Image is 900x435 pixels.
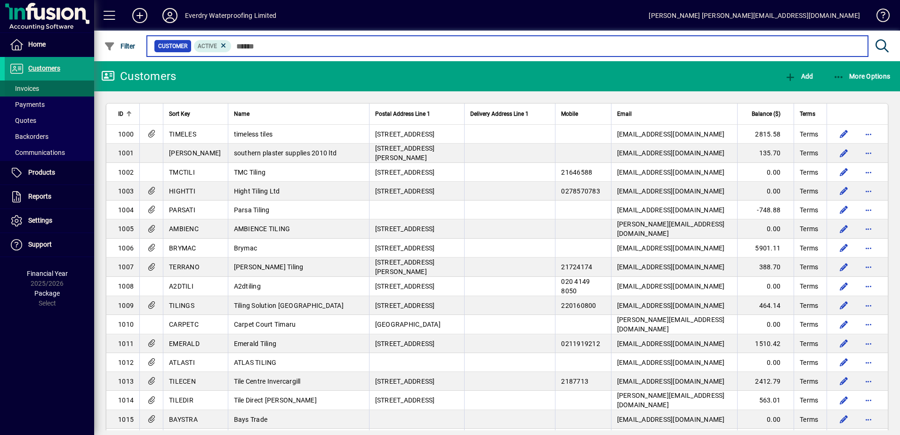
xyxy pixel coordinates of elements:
span: Quotes [9,117,36,124]
button: Profile [155,7,185,24]
button: Edit [836,145,852,161]
td: 464.14 [737,296,794,315]
span: Name [234,109,249,119]
a: Backorders [5,129,94,145]
span: Parsa Tiling [234,206,270,214]
span: TILINGS [169,302,194,309]
div: Everdry Waterproofing Limited [185,8,276,23]
span: Active [198,43,217,49]
span: [EMAIL_ADDRESS][DOMAIN_NAME] [617,282,725,290]
span: Financial Year [27,270,68,277]
span: 1010 [118,321,134,328]
span: Email [617,109,632,119]
button: Edit [836,355,852,370]
a: Support [5,233,94,257]
span: Add [785,72,813,80]
span: Delivery Address Line 1 [470,109,529,119]
span: [EMAIL_ADDRESS][DOMAIN_NAME] [617,169,725,176]
button: More options [861,279,876,294]
span: ATLASTI [169,359,195,366]
td: 0.00 [737,410,794,429]
span: AMBIENCE TILING [234,225,290,233]
button: Edit [836,412,852,427]
button: Edit [836,221,852,236]
span: 1006 [118,244,134,252]
td: 1510.42 [737,334,794,353]
span: [EMAIL_ADDRESS][DOMAIN_NAME] [617,340,725,347]
span: 1015 [118,416,134,423]
div: Name [234,109,363,119]
span: [STREET_ADDRESS] [375,244,435,252]
span: Terms [800,339,818,348]
button: More options [861,412,876,427]
span: [STREET_ADDRESS][PERSON_NAME] [375,145,435,161]
span: TIMELES [169,130,196,138]
td: 135.70 [737,144,794,163]
span: Terms [800,224,818,234]
span: Terms [800,148,818,158]
span: PARSATI [169,206,195,214]
span: BAYSTRA [169,416,198,423]
a: Products [5,161,94,185]
span: Terms [800,377,818,386]
span: Terms [800,415,818,424]
span: A2dtiling [234,282,261,290]
div: Email [617,109,731,119]
span: [STREET_ADDRESS] [375,378,435,385]
span: Tile Centre Invercargill [234,378,301,385]
span: Terms [800,301,818,310]
span: [PERSON_NAME][EMAIL_ADDRESS][DOMAIN_NAME] [617,392,725,409]
span: [PERSON_NAME][EMAIL_ADDRESS][DOMAIN_NAME] [617,220,725,237]
span: Communications [9,149,65,156]
a: Payments [5,97,94,113]
div: Balance ($) [743,109,789,119]
button: More options [861,317,876,332]
span: Products [28,169,55,176]
span: [PERSON_NAME] Tiling [234,263,304,271]
span: 0278570783 [561,187,600,195]
span: [EMAIL_ADDRESS][DOMAIN_NAME] [617,302,725,309]
button: Edit [836,241,852,256]
button: More options [861,145,876,161]
span: More Options [833,72,891,80]
span: 1004 [118,206,134,214]
span: 2187713 [561,378,588,385]
div: [PERSON_NAME] [PERSON_NAME][EMAIL_ADDRESS][DOMAIN_NAME] [649,8,860,23]
span: [STREET_ADDRESS] [375,396,435,404]
td: 2412.79 [737,372,794,391]
button: More options [861,202,876,217]
span: [STREET_ADDRESS] [375,225,435,233]
span: 020 4149 8050 [561,278,590,295]
span: [PERSON_NAME][EMAIL_ADDRESS][DOMAIN_NAME] [617,316,725,333]
td: 563.01 [737,391,794,410]
button: More options [861,393,876,408]
span: [STREET_ADDRESS] [375,340,435,347]
button: More options [861,127,876,142]
span: Sort Key [169,109,190,119]
span: [EMAIL_ADDRESS][DOMAIN_NAME] [617,130,725,138]
td: 0.00 [737,219,794,239]
span: HIGHTTI [169,187,195,195]
span: 1009 [118,302,134,309]
td: 0.00 [737,163,794,182]
span: Emerald Tiling [234,340,277,347]
span: TMC Tiling [234,169,266,176]
button: Edit [836,298,852,313]
a: Invoices [5,81,94,97]
button: More options [861,165,876,180]
span: [EMAIL_ADDRESS][DOMAIN_NAME] [617,149,725,157]
a: Home [5,33,94,56]
span: 1002 [118,169,134,176]
span: [STREET_ADDRESS] [375,130,435,138]
span: 1011 [118,340,134,347]
button: Edit [836,374,852,389]
button: Add [782,68,815,85]
span: [EMAIL_ADDRESS][DOMAIN_NAME] [617,187,725,195]
span: Balance ($) [752,109,780,119]
span: [EMAIL_ADDRESS][DOMAIN_NAME] [617,378,725,385]
span: [GEOGRAPHIC_DATA] [375,321,441,328]
span: Terms [800,358,818,367]
span: 1008 [118,282,134,290]
td: 2815.58 [737,125,794,144]
span: Tile Direct [PERSON_NAME] [234,396,317,404]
